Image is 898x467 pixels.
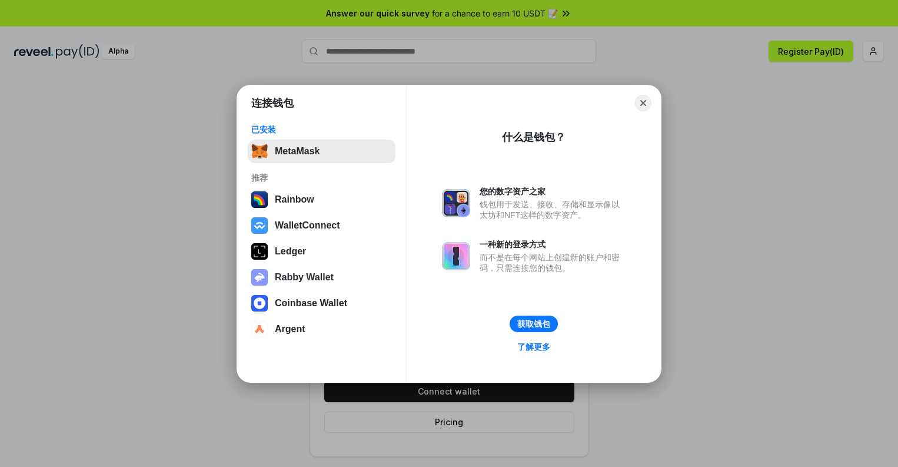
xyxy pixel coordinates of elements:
div: 推荐 [251,173,392,183]
button: WalletConnect [248,214,395,237]
button: Close [635,95,651,111]
a: 了解更多 [510,339,557,355]
div: 您的数字资产之家 [480,186,626,197]
div: 了解更多 [517,342,550,352]
div: Argent [275,324,305,334]
button: Ledger [248,240,395,263]
div: 什么是钱包？ [502,130,566,144]
div: Rabby Wallet [275,272,334,283]
img: svg+xml,%3Csvg%20fill%3D%22none%22%20height%3D%2233%22%20viewBox%3D%220%200%2035%2033%22%20width%... [251,143,268,160]
div: 已安装 [251,124,392,135]
button: MetaMask [248,140,395,163]
div: Rainbow [275,194,314,205]
button: Coinbase Wallet [248,292,395,315]
img: svg+xml,%3Csvg%20width%3D%2228%22%20height%3D%2228%22%20viewBox%3D%220%200%2028%2028%22%20fill%3D... [251,217,268,234]
img: svg+xml,%3Csvg%20width%3D%2228%22%20height%3D%2228%22%20viewBox%3D%220%200%2028%2028%22%20fill%3D... [251,321,268,337]
button: 获取钱包 [510,316,558,332]
div: 钱包用于发送、接收、存储和显示像以太坊和NFT这样的数字资产。 [480,199,626,220]
div: 而不是在每个网站上创建新的账户和密码，只需连接您的钱包。 [480,252,626,273]
div: WalletConnect [275,220,340,231]
div: 一种新的登录方式 [480,239,626,250]
button: Rainbow [248,188,395,211]
img: svg+xml,%3Csvg%20xmlns%3D%22http%3A%2F%2Fwww.w3.org%2F2000%2Fsvg%22%20fill%3D%22none%22%20viewBox... [442,189,470,217]
img: svg+xml,%3Csvg%20xmlns%3D%22http%3A%2F%2Fwww.w3.org%2F2000%2Fsvg%22%20fill%3D%22none%22%20viewBox... [251,269,268,286]
img: svg+xml,%3Csvg%20width%3D%2228%22%20height%3D%2228%22%20viewBox%3D%220%200%2028%2028%22%20fill%3D... [251,295,268,312]
img: svg+xml,%3Csvg%20width%3D%22120%22%20height%3D%22120%22%20viewBox%3D%220%200%20120%20120%22%20fil... [251,191,268,208]
button: Rabby Wallet [248,266,395,289]
div: Coinbase Wallet [275,298,347,309]
img: svg+xml,%3Csvg%20xmlns%3D%22http%3A%2F%2Fwww.w3.org%2F2000%2Fsvg%22%20width%3D%2228%22%20height%3... [251,243,268,260]
img: svg+xml,%3Csvg%20xmlns%3D%22http%3A%2F%2Fwww.w3.org%2F2000%2Fsvg%22%20fill%3D%22none%22%20viewBox... [442,242,470,270]
h1: 连接钱包 [251,96,294,110]
div: Ledger [275,246,306,257]
div: 获取钱包 [517,319,550,329]
div: MetaMask [275,146,320,157]
button: Argent [248,317,395,341]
